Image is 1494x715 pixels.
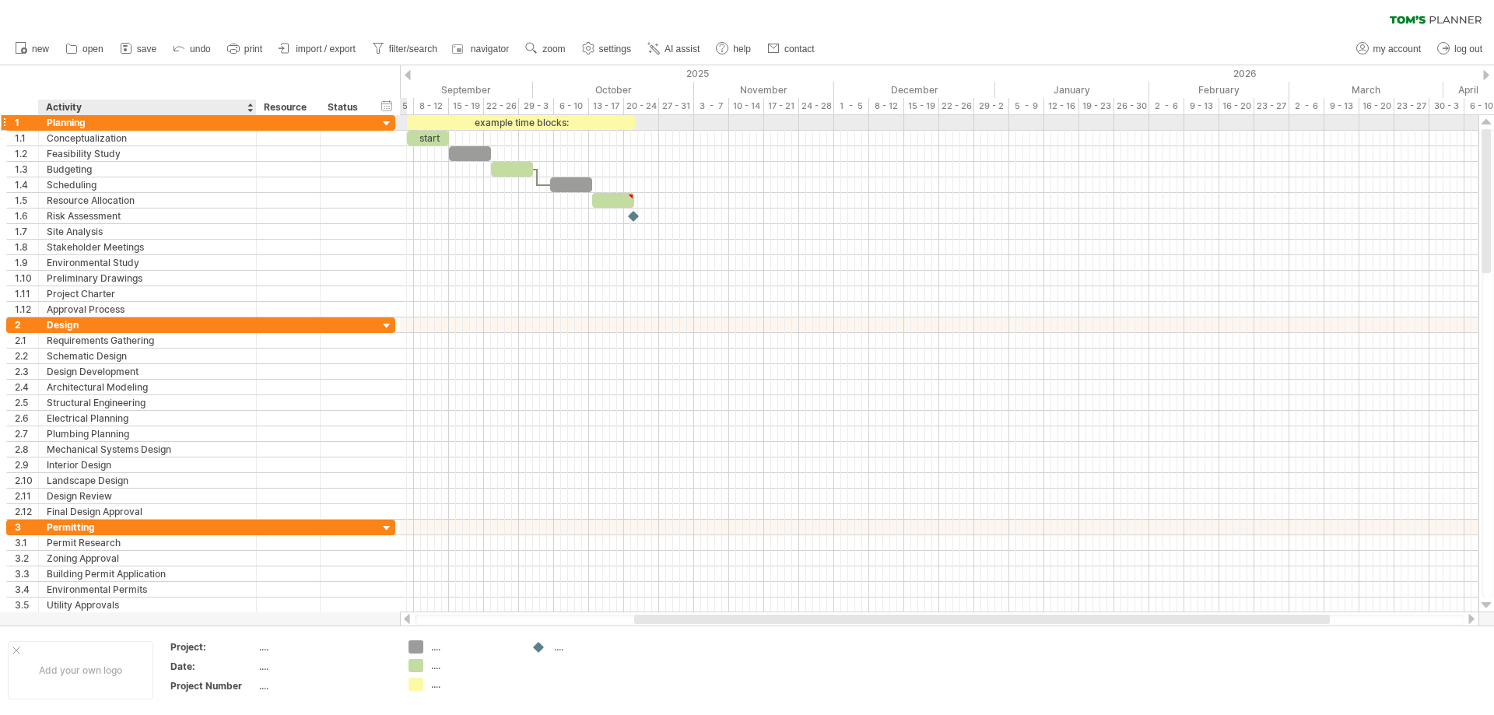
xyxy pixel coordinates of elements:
a: undo [169,39,216,59]
div: 20 - 24 [624,98,659,114]
a: import / export [275,39,360,59]
div: 13 - 17 [589,98,624,114]
div: Budgeting [47,162,248,177]
div: Plumbing Planning [47,426,248,441]
div: 2.2 [15,349,38,363]
div: Environmental Study [47,255,248,270]
a: log out [1433,39,1487,59]
a: my account [1352,39,1426,59]
a: filter/search [368,39,442,59]
div: 3.5 [15,598,38,612]
span: settings [599,44,631,54]
div: 17 - 21 [764,98,799,114]
span: log out [1454,44,1482,54]
div: 1.3 [15,162,38,177]
div: 2.5 [15,395,38,410]
div: Utility Approvals [47,598,248,612]
div: example time blocks: [407,115,635,130]
div: Risk Assessment [47,209,248,223]
div: start [407,131,449,145]
div: 2 - 6 [1149,98,1184,114]
span: print [244,44,262,54]
div: .... [259,640,390,654]
div: 3.3 [15,566,38,581]
div: 8 - 12 [869,98,904,114]
div: 1 - 5 [834,98,869,114]
div: 3 - 7 [694,98,729,114]
span: navigator [471,44,509,54]
span: AI assist [665,44,700,54]
div: Design Review [47,489,248,503]
span: open [82,44,103,54]
div: Resource Allocation [47,193,248,208]
div: January 2026 [995,82,1149,98]
span: new [32,44,49,54]
a: help [712,39,756,59]
div: Feasibility Study [47,146,248,161]
div: Interior Design [47,457,248,472]
div: 2 [15,317,38,332]
span: undo [190,44,211,54]
div: 15 - 19 [904,98,939,114]
div: Date: [170,660,256,673]
div: February 2026 [1149,82,1289,98]
div: 2.1 [15,333,38,348]
div: Electrical Planning [47,411,248,426]
div: .... [431,640,516,654]
div: 9 - 13 [1324,98,1359,114]
div: Project Charter [47,286,248,301]
div: Stakeholder Meetings [47,240,248,254]
div: 15 - 19 [449,98,484,114]
div: Conceptualization [47,131,248,145]
div: 3.2 [15,551,38,566]
div: Design [47,317,248,332]
span: my account [1373,44,1421,54]
div: Mechanical Systems Design [47,442,248,457]
div: .... [554,640,639,654]
div: Requirements Gathering [47,333,248,348]
div: 2.10 [15,473,38,488]
div: Permit Research [47,535,248,550]
div: Design Development [47,364,248,379]
span: contact [784,44,815,54]
div: 27 - 31 [659,98,694,114]
div: 2.12 [15,504,38,519]
span: save [137,44,156,54]
div: 1.7 [15,224,38,239]
div: 22 - 26 [939,98,974,114]
div: 2 - 6 [1289,98,1324,114]
div: Activity [46,100,247,115]
span: zoom [542,44,565,54]
a: contact [763,39,819,59]
div: 3.1 [15,535,38,550]
div: March 2026 [1289,82,1443,98]
a: new [11,39,54,59]
div: Project Number [170,679,256,692]
div: October 2025 [533,82,694,98]
span: filter/search [389,44,437,54]
div: 1.11 [15,286,38,301]
div: 10 - 14 [729,98,764,114]
div: 19 - 23 [1079,98,1114,114]
div: .... [259,660,390,673]
div: 29 - 3 [519,98,554,114]
div: Project: [170,640,256,654]
div: 1 [15,115,38,130]
div: 9 - 13 [1184,98,1219,114]
div: 1.6 [15,209,38,223]
div: Status [328,100,362,115]
div: 16 - 20 [1219,98,1254,114]
a: print [223,39,267,59]
div: .... [431,678,516,691]
div: Structural Engineering [47,395,248,410]
div: 3 [15,520,38,534]
div: Architectural Modeling [47,380,248,394]
div: 1.2 [15,146,38,161]
div: 23 - 27 [1254,98,1289,114]
div: 1.8 [15,240,38,254]
div: November 2025 [694,82,834,98]
div: Approval Process [47,302,248,317]
div: 22 - 26 [484,98,519,114]
div: September 2025 [379,82,533,98]
div: Site Analysis [47,224,248,239]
